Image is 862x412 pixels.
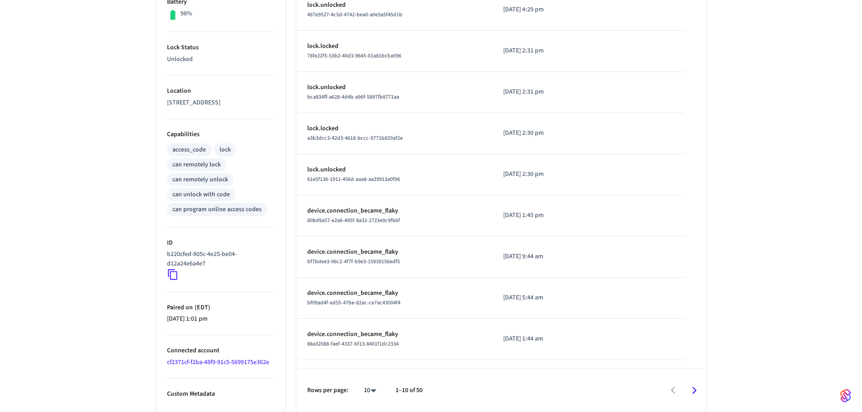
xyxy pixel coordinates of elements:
p: Lock Status [167,43,275,52]
p: Custom Metadata [167,389,275,399]
p: [DATE] 2:30 pm [503,128,586,138]
p: Capabilities [167,130,275,139]
button: Go to next page [684,380,705,401]
a: cf2371cf-f2ba-48f9-91c5-5699175e362e [167,358,269,367]
p: ID [167,238,275,248]
p: [DATE] 2:30 pm [503,170,586,179]
span: 61e5f136-1911-456d-aaa8-aa29913a0f96 [307,175,400,183]
p: [DATE] 5:44 am [503,293,586,303]
p: device.connection_became_flaky [307,247,481,257]
span: bf7bdee3-06c2-4f7f-b9e3-15939156edf5 [307,258,400,265]
p: b220cfed-805c-4e25-be04-d12a24e6a4e7 [167,250,271,269]
div: can program online access codes [172,205,262,214]
p: [STREET_ADDRESS] [167,98,275,108]
p: 1–10 of 50 [395,386,423,395]
p: [DATE] 1:45 pm [503,211,586,220]
div: can unlock with code [172,190,230,199]
p: lock.unlocked [307,0,481,10]
p: 98% [181,9,192,19]
p: lock.locked [307,42,481,51]
div: lock [219,145,231,155]
p: Paired on [167,303,275,313]
p: lock.unlocked [307,165,481,175]
p: lock.unlocked [307,83,481,92]
p: [DATE] 9:44 am [503,252,586,261]
span: bca834ff-a628-4d4b-a96f-5897fb8771aa [307,93,399,101]
p: device.connection_became_flaky [307,330,481,339]
p: [DATE] 1:44 am [503,334,586,344]
p: [DATE] 2:31 pm [503,46,586,56]
img: SeamLogoGradient.69752ec5.svg [840,388,851,403]
span: a3b3dcc3-42d3-4618-bccc-9771b820af2e [307,134,403,142]
p: [DATE] 1:01 pm [167,314,275,324]
p: Location [167,86,275,96]
p: lock.locked [307,124,481,133]
p: device.connection_became_flaky [307,206,481,216]
span: 487e9527-4c5d-4742-bea0-a0e3a5f45d1b [307,11,402,19]
p: [DATE] 2:31 pm [503,87,586,97]
span: 78fe22f5-53b2-40d3-9645-01a81bcba596 [307,52,401,60]
div: access_code [172,145,206,155]
div: 10 [359,384,381,397]
div: can remotely lock [172,160,221,170]
span: 80bd9a57-e2a6-495f-8a32-2723e9c9fb6f [307,217,400,224]
p: [DATE] 4:29 pm [503,5,586,14]
p: Connected account [167,346,275,355]
span: bf09ad4f-ed55-47be-82ac-ce7ac43004f4 [307,299,400,307]
span: ( EDT ) [193,303,210,312]
p: Rows per page: [307,386,348,395]
p: device.connection_became_flaky [307,289,481,298]
span: 88a32088-faef-4337-bf13-8401f1dc2334 [307,340,399,348]
div: can remotely unlock [172,175,228,185]
p: Unlocked [167,55,275,64]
